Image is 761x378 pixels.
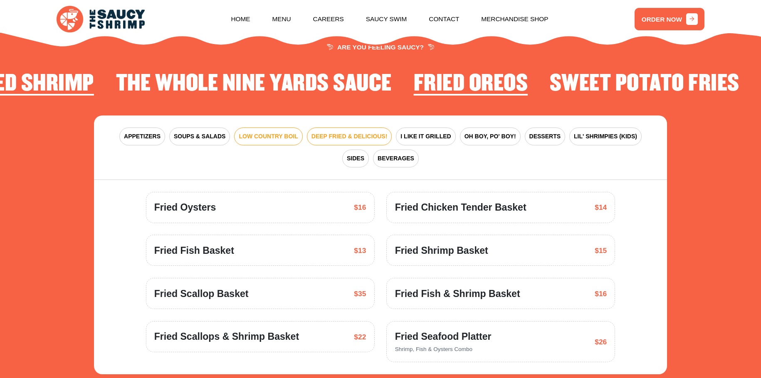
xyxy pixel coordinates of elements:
[327,44,434,50] span: ARE YOU FEELING SAUCY?
[550,71,739,96] h2: Sweet Potato Fries
[154,243,234,258] span: Fried Fish Basket
[272,2,291,37] a: Menu
[154,329,299,344] span: Fried Scallops & Shrimp Basket
[354,288,366,299] span: $35
[525,128,565,145] button: DESSERTS
[373,150,419,167] button: BEVERAGES
[481,2,548,37] a: Merchandise Shop
[395,329,492,344] span: Fried Seafood Platter
[550,71,739,100] li: 4 of 4
[529,132,561,141] span: DESSERTS
[378,154,414,163] span: BEVERAGES
[595,245,607,256] span: $15
[595,202,607,213] span: $14
[414,71,528,100] li: 3 of 4
[366,2,407,37] a: Saucy Swim
[116,71,392,96] h2: The Whole Nine Yards Sauce
[414,71,528,96] h2: Fried Oreos
[311,132,388,141] span: DEEP FRIED & DELICIOUS!
[169,128,230,145] button: SOUPS & SALADS
[595,336,607,347] span: $26
[574,132,637,141] span: LIL' SHRIMPIES (KIDS)
[307,128,392,145] button: DEEP FRIED & DELICIOUS!
[400,132,451,141] span: I LIKE IT GRILLED
[465,132,516,141] span: OH BOY, PO' BOY!
[635,8,704,30] a: ORDER NOW
[429,2,459,37] a: Contact
[124,132,161,141] span: APPETIZERS
[395,243,488,258] span: Fried Shrimp Basket
[154,287,249,301] span: Fried Scallop Basket
[342,150,369,167] button: SIDES
[354,331,366,342] span: $22
[395,346,472,352] span: Shrimp, Fish & Oysters Combo
[569,128,642,145] button: LIL' SHRIMPIES (KIDS)
[347,154,364,163] span: SIDES
[460,128,521,145] button: OH BOY, PO' BOY!
[57,6,145,32] img: logo
[231,2,250,37] a: Home
[595,288,607,299] span: $16
[395,200,526,215] span: Fried Chicken Tender Basket
[395,287,520,301] span: Fried Fish & Shrimp Basket
[154,200,216,215] span: Fried Oysters
[396,128,455,145] button: I LIKE IT GRILLED
[174,132,225,141] span: SOUPS & SALADS
[313,2,344,37] a: Careers
[239,132,298,141] span: LOW COUNTRY BOIL
[354,245,366,256] span: $13
[116,71,392,100] li: 2 of 4
[234,128,302,145] button: LOW COUNTRY BOIL
[119,128,165,145] button: APPETIZERS
[354,202,366,213] span: $16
